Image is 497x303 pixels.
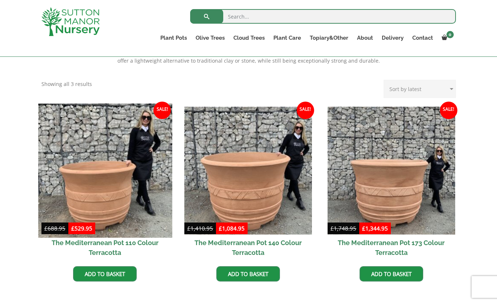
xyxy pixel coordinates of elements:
span: Sale! [440,102,457,119]
a: Sale! The Mediterranean Pot 110 Colour Terracotta [41,107,169,261]
a: Plant Care [269,33,305,43]
bdi: 1,410.95 [187,225,213,232]
img: logo [41,7,100,36]
img: The Mediterranean Pot 173 Colour Terracotta [328,107,455,235]
select: Shop order [384,80,456,98]
a: Plant Pots [156,33,191,43]
h2: The Mediterranean Pot 110 Colour Terracotta [41,235,169,261]
img: The Mediterranean Pot 140 Colour Terracotta [184,107,312,235]
a: Cloud Trees [229,33,269,43]
h2: The Mediterranean Pot 140 Colour Terracotta [184,235,312,261]
bdi: 1,344.95 [362,225,388,232]
a: About [353,33,377,43]
a: Sale! The Mediterranean Pot 173 Colour Terracotta [328,107,455,261]
span: Sale! [297,102,314,119]
a: Contact [408,33,437,43]
span: £ [187,225,191,232]
input: Search... [190,9,456,24]
span: 0 [446,31,454,38]
bdi: 1,084.95 [219,225,245,232]
bdi: 688.95 [44,225,65,232]
a: Add to basket: “The Mediterranean Pot 110 Colour Terracotta” [73,266,137,282]
span: £ [44,225,48,232]
a: Sale! The Mediterranean Pot 140 Colour Terracotta [184,107,312,261]
p: Showing all 3 results [41,80,92,88]
span: £ [71,225,75,232]
span: £ [219,225,222,232]
a: Add to basket: “The Mediterranean Pot 173 Colour Terracotta” [360,266,423,282]
span: £ [330,225,334,232]
span: £ [362,225,365,232]
h2: The Mediterranean Pot 173 Colour Terracotta [328,235,455,261]
bdi: 529.95 [71,225,92,232]
a: Add to basket: “The Mediterranean Pot 140 Colour Terracotta” [216,266,280,282]
bdi: 1,748.95 [330,225,356,232]
a: Topiary&Other [305,33,353,43]
img: The Mediterranean Pot 110 Colour Terracotta [38,103,172,237]
span: Sale! [153,102,171,119]
a: Delivery [377,33,408,43]
a: Olive Trees [191,33,229,43]
a: 0 [437,33,456,43]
